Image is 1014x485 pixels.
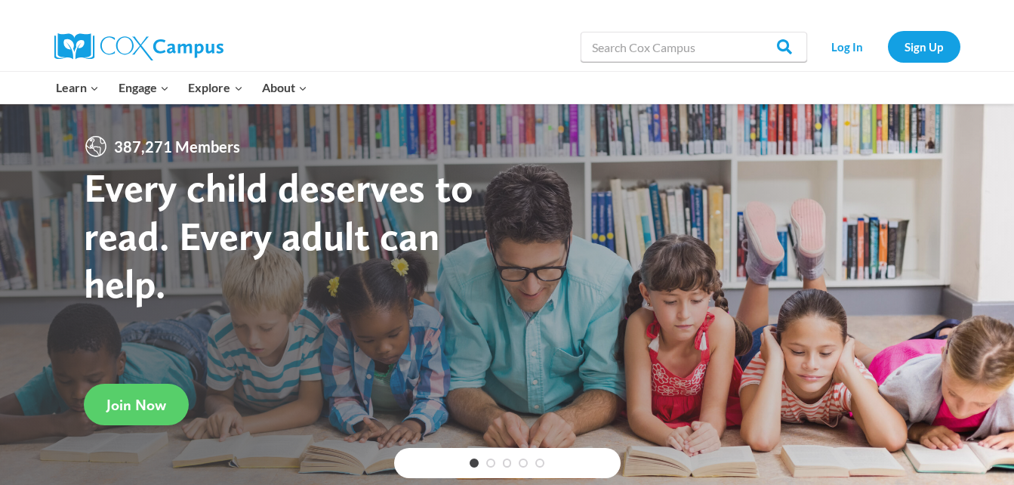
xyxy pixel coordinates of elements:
nav: Secondary Navigation [815,31,960,62]
a: 2 [486,459,495,468]
span: About [262,78,307,97]
span: Engage [119,78,169,97]
span: Join Now [106,396,166,414]
span: Learn [56,78,99,97]
span: 387,271 Members [108,134,246,159]
a: 1 [470,459,479,468]
a: 4 [519,459,528,468]
span: Explore [188,78,242,97]
nav: Primary Navigation [47,72,317,103]
a: 5 [535,459,544,468]
a: 3 [503,459,512,468]
a: Sign Up [888,31,960,62]
strong: Every child deserves to read. Every adult can help. [84,163,473,307]
img: Cox Campus [54,33,223,60]
input: Search Cox Campus [581,32,807,62]
a: Join Now [84,384,189,425]
a: Log In [815,31,880,62]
